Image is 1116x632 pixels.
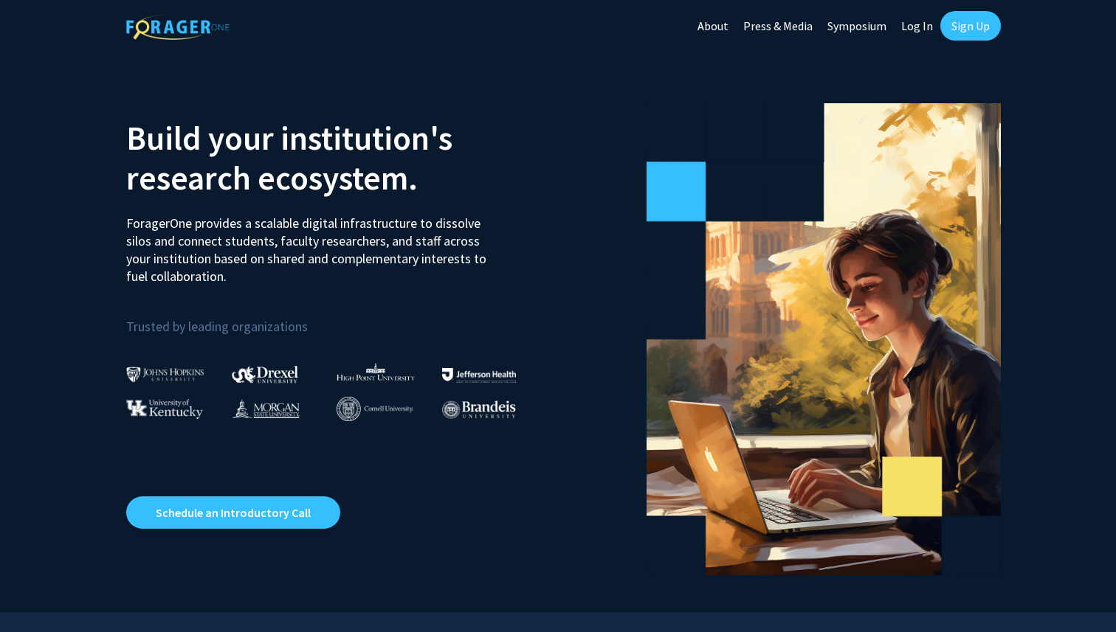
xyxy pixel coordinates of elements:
iframe: Chat [11,566,63,621]
img: University of Kentucky [126,399,203,419]
a: Sign Up [940,11,1001,41]
img: Cornell University [337,397,413,421]
a: Opens in a new tab [126,496,340,529]
h2: Build your institution's research ecosystem. [126,118,547,198]
p: Trusted by leading organizations [126,297,547,338]
img: Drexel University [232,366,298,383]
img: High Point University [337,363,415,381]
img: Brandeis University [442,400,516,419]
img: Thomas Jefferson University [442,368,516,382]
img: ForagerOne Logo [126,14,230,40]
img: Morgan State University [232,399,300,418]
img: Johns Hopkins University [126,367,204,382]
p: ForagerOne provides a scalable digital infrastructure to dissolve silos and connect students, fac... [126,204,497,285]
